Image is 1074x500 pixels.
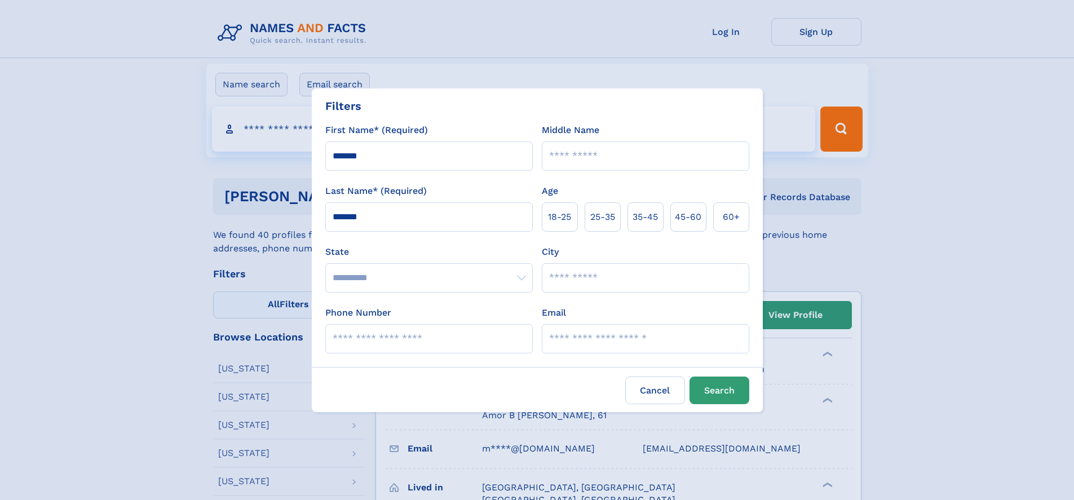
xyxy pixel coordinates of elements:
[325,306,391,320] label: Phone Number
[625,377,685,404] label: Cancel
[325,184,427,198] label: Last Name* (Required)
[690,377,749,404] button: Search
[325,98,361,114] div: Filters
[542,123,599,137] label: Middle Name
[542,184,558,198] label: Age
[633,210,658,224] span: 35‑45
[542,245,559,259] label: City
[675,210,701,224] span: 45‑60
[542,306,566,320] label: Email
[590,210,615,224] span: 25‑35
[548,210,571,224] span: 18‑25
[723,210,740,224] span: 60+
[325,245,533,259] label: State
[325,123,428,137] label: First Name* (Required)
